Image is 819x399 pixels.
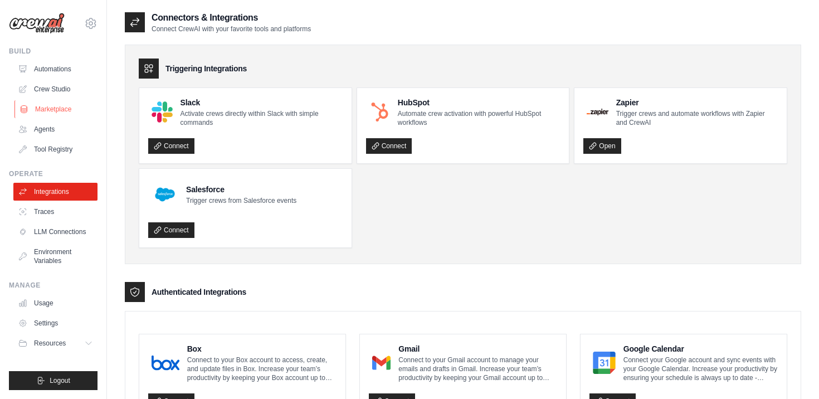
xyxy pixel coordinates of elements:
[13,120,97,138] a: Agents
[186,196,296,205] p: Trigger crews from Salesforce events
[148,138,194,154] a: Connect
[13,223,97,241] a: LLM Connections
[181,97,343,108] h4: Slack
[152,352,179,374] img: Box Logo
[13,203,97,221] a: Traces
[583,138,621,154] a: Open
[34,339,66,348] span: Resources
[152,25,311,33] p: Connect CrewAI with your favorite tools and platforms
[181,109,343,127] p: Activate crews directly within Slack with simple commands
[616,97,778,108] h4: Zapier
[13,294,97,312] a: Usage
[9,169,97,178] div: Operate
[187,356,337,382] p: Connect to your Box account to access, create, and update files in Box. Increase your team’s prod...
[398,97,560,108] h4: HubSpot
[13,60,97,78] a: Automations
[587,109,608,115] img: Zapier Logo
[13,243,97,270] a: Environment Variables
[366,138,412,154] a: Connect
[623,356,778,382] p: Connect your Google account and sync events with your Google Calendar. Increase your productivity...
[152,11,311,25] h2: Connectors & Integrations
[9,13,65,34] img: Logo
[9,371,97,390] button: Logout
[50,376,70,385] span: Logout
[14,100,99,118] a: Marketplace
[13,334,97,352] button: Resources
[13,80,97,98] a: Crew Studio
[9,47,97,56] div: Build
[148,222,194,238] a: Connect
[616,109,778,127] p: Trigger crews and automate workflows with Zapier and CrewAI
[372,352,391,374] img: Gmail Logo
[13,183,97,201] a: Integrations
[152,286,246,298] h3: Authenticated Integrations
[398,109,560,127] p: Automate crew activation with powerful HubSpot workflows
[186,184,296,195] h4: Salesforce
[152,181,178,208] img: Salesforce Logo
[398,343,557,354] h4: Gmail
[187,343,337,354] h4: Box
[13,140,97,158] a: Tool Registry
[165,63,247,74] h3: Triggering Integrations
[369,101,390,122] img: HubSpot Logo
[623,343,778,354] h4: Google Calendar
[152,101,173,123] img: Slack Logo
[593,352,616,374] img: Google Calendar Logo
[13,314,97,332] a: Settings
[398,356,557,382] p: Connect to your Gmail account to manage your emails and drafts in Gmail. Increase your team’s pro...
[9,281,97,290] div: Manage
